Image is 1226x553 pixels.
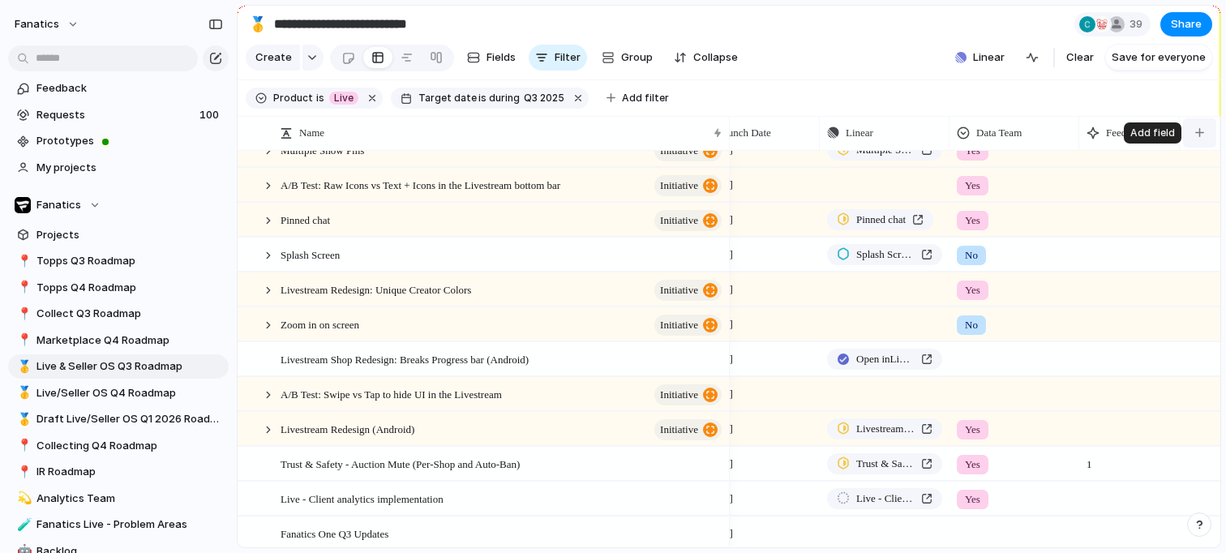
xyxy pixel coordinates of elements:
div: 📍 [17,463,28,482]
span: Live & Seller OS Q3 Roadmap [36,358,223,375]
button: 📍 [15,332,31,349]
div: 📍Collect Q3 Roadmap [8,302,229,326]
span: Yes [965,422,980,438]
button: Q3 2025 [521,89,568,107]
span: Marketplace Q4 Roadmap [36,332,223,349]
span: initiative [660,279,698,302]
span: Live - Client analytics implementation [856,491,915,507]
div: 📍 [17,436,28,455]
span: is [316,91,324,105]
span: Filter [555,49,581,66]
div: Add field [1124,122,1181,144]
span: Yes [965,212,980,229]
button: 🥇 [15,385,31,401]
span: Pinned chat [281,210,330,229]
span: Topps Q4 Roadmap [36,280,223,296]
div: 📍 [17,305,28,324]
button: Save for everyone [1105,45,1212,71]
span: Linear [973,49,1005,66]
button: 📍 [15,438,31,454]
div: 🥇 [17,358,28,376]
button: is [313,89,328,107]
span: Prototypes [36,133,223,149]
button: 🧪 [15,517,31,533]
div: 📍Topps Q4 Roadmap [8,276,229,300]
div: 🥇Live/Seller OS Q4 Roadmap [8,381,229,405]
button: Filter [529,45,587,71]
span: Livestream Shop Redesign: Breaks Progress bar (Android) [281,349,529,368]
span: Trust & Safety - Auction Mute (Per-Shop and Auto-Ban) [856,456,915,472]
span: Fields [487,49,516,66]
span: during [487,91,520,105]
span: Pinned chat [856,212,906,228]
span: A/B Test: Swipe vs Tap to hide UI in the Livestream [281,384,502,403]
a: 🥇Live & Seller OS Q3 Roadmap [8,354,229,379]
span: initiative [660,384,698,406]
span: Name [299,125,324,141]
span: initiative [660,418,698,441]
div: 📍 [17,278,28,297]
div: 🥇 [249,13,267,35]
span: No [965,317,978,333]
span: Group [621,49,653,66]
span: Clear [1066,49,1094,66]
span: Q3 2025 [524,91,564,105]
a: 🥇Draft Live/Seller OS Q1 2026 Roadmap [8,407,229,431]
a: 💫Analytics Team [8,487,229,511]
button: 📍 [15,306,31,322]
span: 39 [1130,16,1147,32]
span: Draft Live/Seller OS Q1 2026 Roadmap [36,411,223,427]
a: Live - Client analytics implementation [827,488,942,509]
button: initiative [654,280,722,301]
span: Save for everyone [1112,49,1206,66]
a: Open inLinear [827,349,942,370]
span: Yes [965,491,980,508]
button: initiative [654,210,722,231]
a: Feedback [8,76,229,101]
button: initiative [654,175,722,196]
span: Yes [965,457,980,473]
span: IR Roadmap [36,464,223,480]
button: 📍 [15,253,31,269]
a: Projects [8,223,229,247]
button: initiative [654,384,722,405]
button: Fields [461,45,522,71]
span: Live/Seller OS Q4 Roadmap [36,385,223,401]
span: Projects [36,227,223,243]
div: 📍 [17,252,28,271]
span: fanatics [15,16,59,32]
button: initiative [654,419,722,440]
button: Clear [1060,45,1100,71]
span: Live [334,91,354,105]
span: Open in Linear [856,351,915,367]
a: 📍Collecting Q4 Roadmap [8,434,229,458]
span: 1 [1080,448,1099,473]
div: 📍 [17,331,28,349]
button: fanatics [7,11,88,37]
span: Requests [36,107,195,123]
span: Create [255,49,292,66]
span: Live - Client analytics implementation [281,489,444,508]
button: Fanatics [8,193,229,217]
span: Product [273,91,313,105]
div: 🥇 [17,410,28,429]
span: Target date [418,91,477,105]
button: 💫 [15,491,31,507]
button: 🥇 [15,358,31,375]
a: 📍Topps Q3 Roadmap [8,249,229,273]
span: Livestream Redesign: Unique Creator Colors [281,280,471,298]
a: Livestream Redesign (iOS and Android) [827,418,942,439]
div: 🥇 [17,384,28,402]
span: A/B Test: Raw Icons vs Text + Icons in the Livestream bottom bar [281,175,560,194]
a: Requests100 [8,103,229,127]
button: 🥇 [15,411,31,427]
span: Yes [965,282,980,298]
span: initiative [660,314,698,337]
span: Trust & Safety - Auction Mute (Per-Shop and Auto-Ban) [281,454,520,473]
a: My projects [8,156,229,180]
span: My projects [36,160,223,176]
